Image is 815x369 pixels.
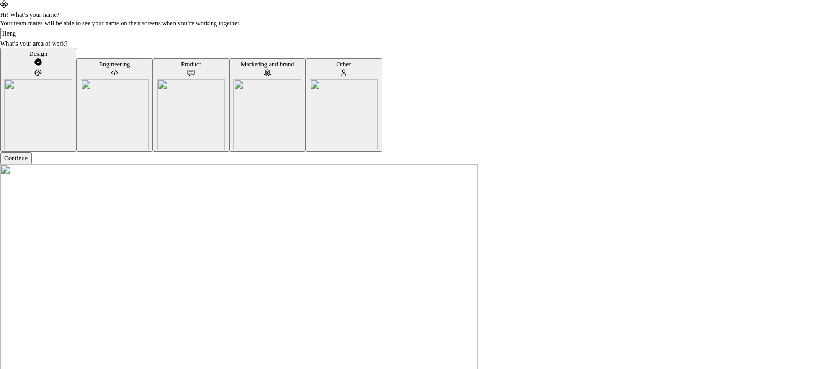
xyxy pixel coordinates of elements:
div: Engineering [81,60,149,68]
div: Marketing and brand [233,60,301,68]
span: Continue [4,155,28,162]
div: Other [310,60,378,68]
div: Design [4,49,72,58]
div: Product [157,60,225,68]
